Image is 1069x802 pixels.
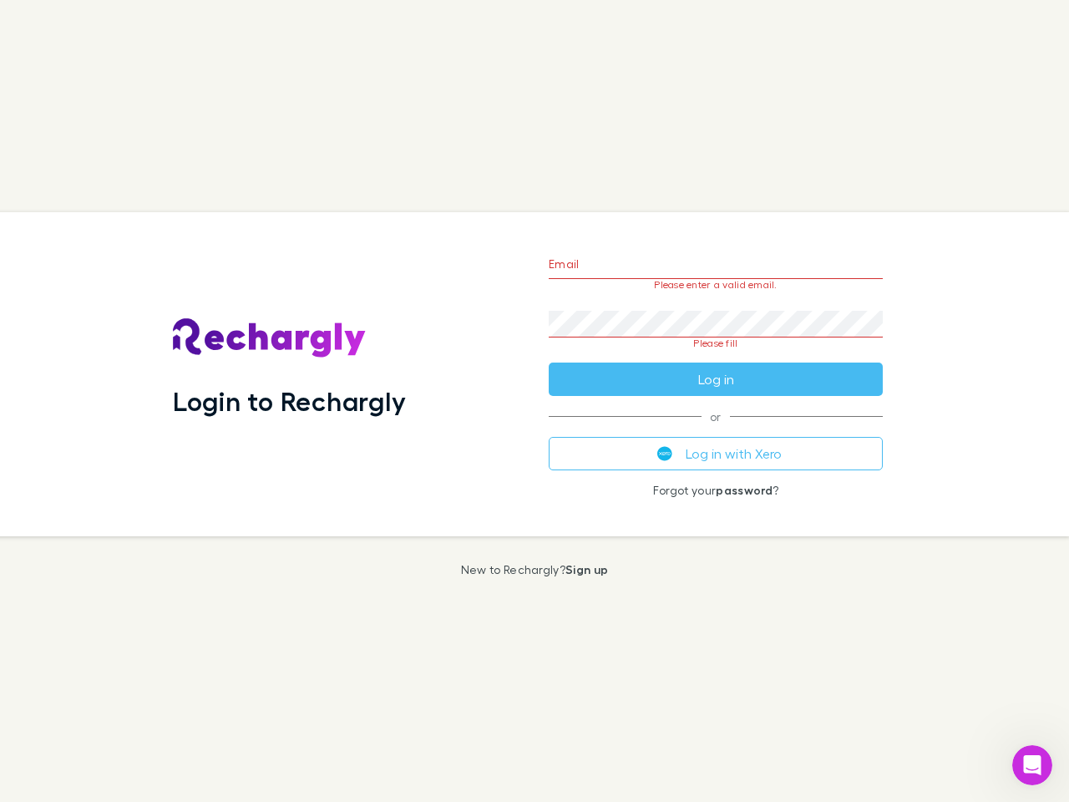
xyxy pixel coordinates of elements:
[549,416,883,417] span: or
[549,484,883,497] p: Forgot your ?
[549,338,883,349] p: Please fill
[173,385,406,417] h1: Login to Rechargly
[549,437,883,470] button: Log in with Xero
[565,562,608,576] a: Sign up
[657,446,672,461] img: Xero's logo
[173,318,367,358] img: Rechargly's Logo
[461,563,609,576] p: New to Rechargly?
[716,483,773,497] a: password
[549,363,883,396] button: Log in
[1012,745,1052,785] iframe: Intercom live chat
[549,279,883,291] p: Please enter a valid email.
